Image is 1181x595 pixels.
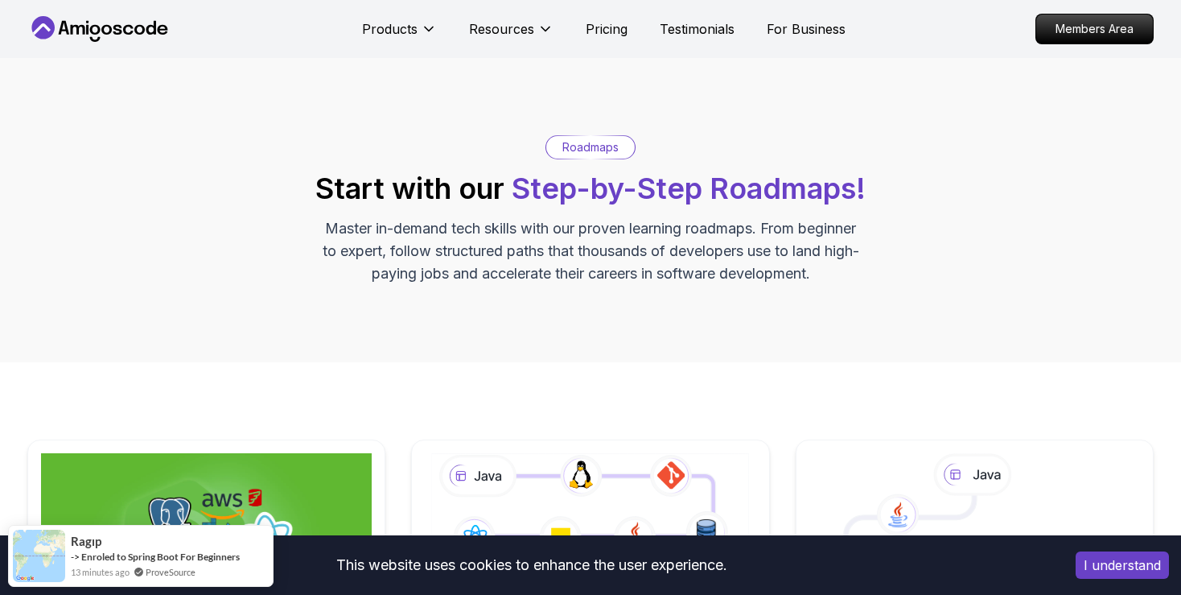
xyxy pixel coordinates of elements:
[469,19,534,39] p: Resources
[1035,14,1154,44] a: Members Area
[1036,14,1153,43] p: Members Area
[320,217,861,285] p: Master in-demand tech skills with our proven learning roadmaps. From beginner to expert, follow s...
[146,565,195,579] a: ProveSource
[767,19,846,39] a: For Business
[71,565,130,579] span: 13 minutes ago
[13,530,65,582] img: provesource social proof notification image
[71,535,101,548] span: Ragıp
[660,19,735,39] a: Testimonials
[71,551,80,563] span: ->
[562,139,619,155] p: Roadmaps
[1076,552,1169,579] button: Accept cookies
[315,172,866,205] h2: Start with our
[1113,531,1165,579] iframe: chat widget
[875,258,1165,523] iframe: chat widget
[12,547,1051,583] div: This website uses cookies to enhance the user experience.
[81,551,240,563] a: Enroled to Spring Boot For Beginners
[362,19,418,39] p: Products
[586,19,628,39] a: Pricing
[512,171,866,206] span: Step-by-Step Roadmaps!
[362,19,437,52] button: Products
[469,19,553,52] button: Resources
